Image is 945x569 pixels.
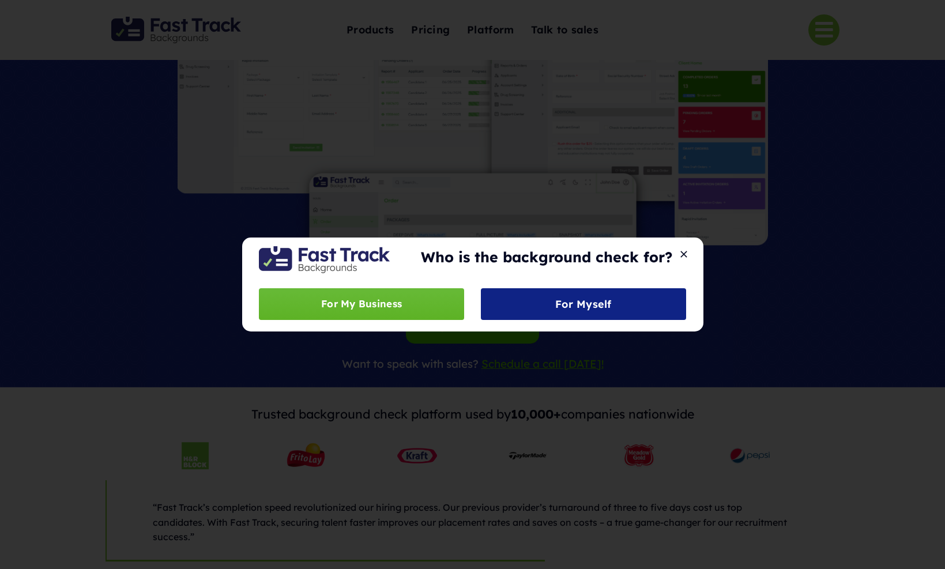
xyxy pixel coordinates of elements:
a: For Myself [481,288,686,320]
button: Close [676,249,692,259]
img: Fast Track Backgrounds Logo [259,246,390,273]
strong: Who is the background check for? [421,248,672,266]
span: For My Business [321,296,402,312]
span: For Myself [555,298,612,310]
a: For My Business [259,288,464,320]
